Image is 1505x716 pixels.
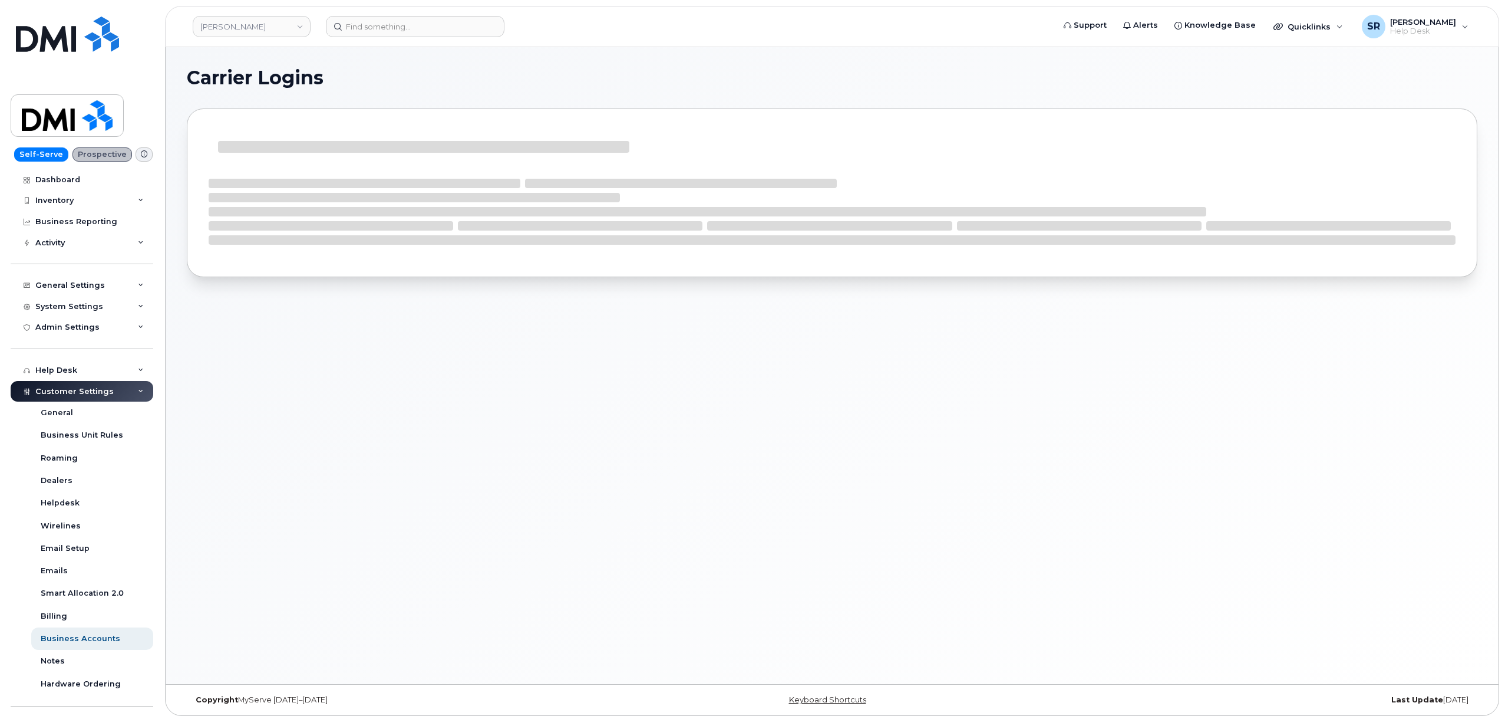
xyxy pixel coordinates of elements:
strong: Last Update [1391,695,1443,704]
div: MyServe [DATE]–[DATE] [187,695,617,705]
span: Carrier Logins [187,69,324,87]
div: [DATE] [1047,695,1477,705]
a: Keyboard Shortcuts [789,695,866,704]
strong: Copyright [196,695,238,704]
